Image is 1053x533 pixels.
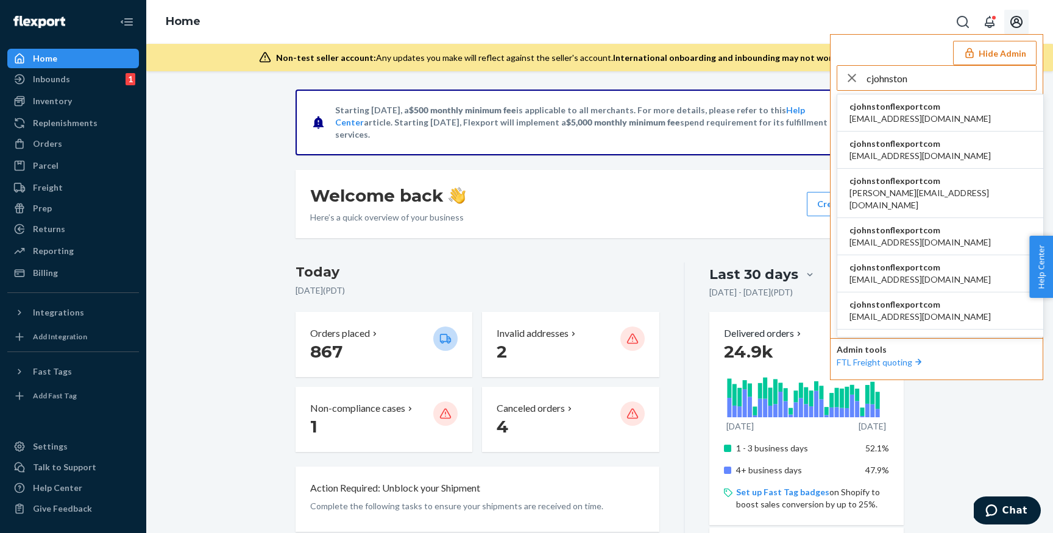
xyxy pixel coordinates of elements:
[310,185,466,206] h1: Welcome back
[33,95,72,107] div: Inventory
[33,331,87,342] div: Add Integration
[310,401,405,415] p: Non-compliance cases
[409,105,516,115] span: $500 monthly minimum fee
[566,117,680,127] span: $5,000 monthly minimum fee
[33,306,84,319] div: Integrations
[310,341,342,362] span: 867
[310,500,645,512] p: Complete the following tasks to ensure your shipments are received on time.
[613,52,929,63] span: International onboarding and inbounding may not work during impersonation.
[736,486,889,510] p: on Shopify to boost sales conversion by up to 25%.
[1029,236,1053,298] button: Help Center
[865,465,889,475] span: 47.9%
[953,41,1037,65] button: Hide Admin
[7,499,139,518] button: Give Feedback
[7,113,139,133] a: Replenishments
[33,117,97,129] div: Replenishments
[7,69,139,89] a: Inbounds1
[736,442,856,454] p: 1 - 3 business days
[497,416,508,437] span: 4
[126,73,135,85] div: 1
[448,187,466,204] img: hand-wave emoji
[7,134,139,154] a: Orders
[7,386,139,406] a: Add Fast Tag
[33,73,70,85] div: Inbounds
[7,178,139,197] a: Freight
[724,327,804,341] button: Delivered orders
[7,478,139,498] a: Help Center
[736,487,829,497] a: Set up Fast Tag badges
[33,390,77,401] div: Add Fast Tag
[849,224,991,236] span: cjohnstonflexportcom
[33,482,82,494] div: Help Center
[807,192,889,216] button: Create new
[296,284,659,297] p: [DATE] ( PDT )
[849,187,1031,211] span: [PERSON_NAME][EMAIL_ADDRESS][DOMAIN_NAME]
[497,341,507,362] span: 2
[7,457,139,477] button: Talk to Support
[709,265,798,284] div: Last 30 days
[296,263,659,282] h3: Today
[849,175,1031,187] span: cjohnstonflexportcom
[33,461,96,473] div: Talk to Support
[296,387,472,452] button: Non-compliance cases 1
[335,104,862,141] p: Starting [DATE], a is applicable to all merchants. For more details, please refer to this article...
[7,327,139,347] a: Add Integration
[7,219,139,239] a: Returns
[849,101,991,113] span: cjohnstonflexportcom
[867,66,1036,90] input: Search or paste seller ID
[974,496,1041,527] iframe: Opens a widget where you can chat to one of our agents
[166,15,200,28] a: Home
[849,113,991,125] span: [EMAIL_ADDRESS][DOMAIN_NAME]
[276,52,929,64] div: Any updates you make will reflect against the seller's account.
[849,274,991,286] span: [EMAIL_ADDRESS][DOMAIN_NAME]
[849,236,991,249] span: [EMAIL_ADDRESS][DOMAIN_NAME]
[726,420,754,432] p: [DATE]
[7,49,139,68] a: Home
[310,481,480,495] p: Action Required: Unblock your Shipment
[33,267,58,279] div: Billing
[33,182,63,194] div: Freight
[709,286,793,298] p: [DATE] - [DATE] ( PDT )
[497,401,565,415] p: Canceled orders
[296,312,472,377] button: Orders placed 867
[1004,10,1029,34] button: Open account menu
[13,16,65,28] img: Flexport logo
[310,327,370,341] p: Orders placed
[482,387,659,452] button: Canceled orders 4
[837,344,1037,356] p: Admin tools
[310,211,466,224] p: Here’s a quick overview of your business
[849,311,991,323] span: [EMAIL_ADDRESS][DOMAIN_NAME]
[33,160,58,172] div: Parcel
[7,263,139,283] a: Billing
[859,420,886,432] p: [DATE]
[33,223,65,235] div: Returns
[33,503,92,515] div: Give Feedback
[724,341,773,362] span: 24.9k
[849,150,991,162] span: [EMAIL_ADDRESS][DOMAIN_NAME]
[865,443,889,453] span: 52.1%
[7,437,139,456] a: Settings
[951,10,975,34] button: Open Search Box
[7,199,139,218] a: Prep
[7,156,139,175] a: Parcel
[156,4,210,40] ol: breadcrumbs
[115,10,139,34] button: Close Navigation
[33,245,74,257] div: Reporting
[33,440,68,453] div: Settings
[276,52,376,63] span: Non-test seller account:
[7,303,139,322] button: Integrations
[497,327,569,341] p: Invalid addresses
[7,241,139,261] a: Reporting
[977,10,1002,34] button: Open notifications
[736,464,856,476] p: 4+ business days
[482,312,659,377] button: Invalid addresses 2
[849,336,1031,348] span: cjohnstonflexportcom
[33,52,57,65] div: Home
[33,365,72,378] div: Fast Tags
[7,362,139,381] button: Fast Tags
[849,298,991,311] span: cjohnstonflexportcom
[849,261,991,274] span: cjohnstonflexportcom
